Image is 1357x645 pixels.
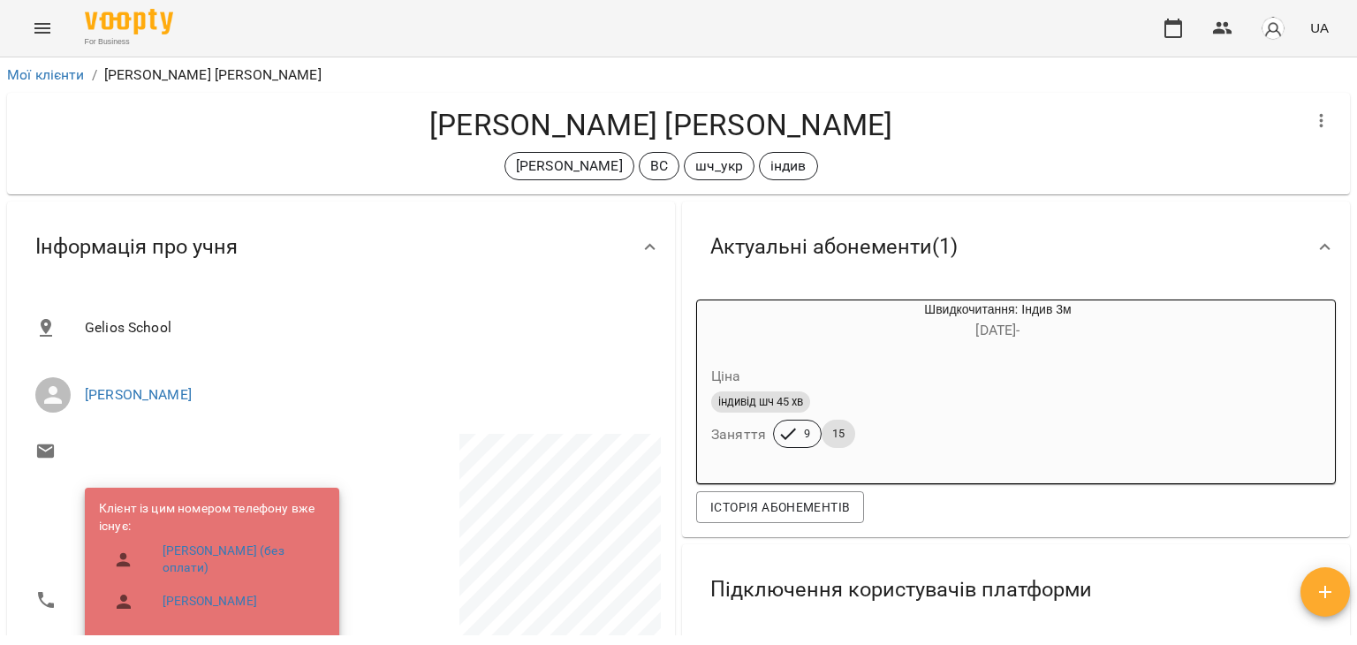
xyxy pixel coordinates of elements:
[710,497,850,518] span: Історія абонементів
[682,544,1350,635] div: Підключення користувачів платформи
[104,64,322,86] p: [PERSON_NAME] [PERSON_NAME]
[696,491,864,523] button: Історія абонементів
[7,66,85,83] a: Мої клієнти
[21,7,64,49] button: Menu
[35,233,238,261] span: Інформація про учня
[516,156,623,177] p: [PERSON_NAME]
[639,152,679,180] div: ВС
[710,576,1092,603] span: Підключення користувачів платформи
[7,201,675,292] div: Інформація про учня
[21,107,1300,143] h4: [PERSON_NAME] [PERSON_NAME]
[697,300,782,343] div: Швидкочитання: Індив 3м
[682,201,1350,292] div: Актуальні абонементи(1)
[711,394,810,410] span: індивід шч 45 хв
[650,156,668,177] p: ВС
[1310,19,1329,37] span: UA
[710,233,958,261] span: Актуальні абонементи ( 1 )
[163,543,311,577] a: [PERSON_NAME] (без оплати)
[711,364,741,389] h6: Ціна
[711,422,766,447] h6: Заняття
[504,152,634,180] div: [PERSON_NAME]
[85,36,173,48] span: For Business
[975,322,1020,338] span: [DATE] -
[770,156,807,177] p: індив
[684,152,754,180] div: шч_укр
[695,156,743,177] p: шч_укр
[85,317,647,338] span: Gelios School
[99,500,325,626] ul: Клієнт із цим номером телефону вже існує:
[697,300,1214,469] button: Швидкочитання: Індив 3м[DATE]- Цінаіндивід шч 45 хвЗаняття915
[85,9,173,34] img: Voopty Logo
[85,386,192,403] a: [PERSON_NAME]
[782,300,1214,343] div: Швидкочитання: Індив 3м
[822,426,855,442] span: 15
[92,64,97,86] li: /
[163,593,257,611] a: [PERSON_NAME]
[759,152,818,180] div: індив
[1303,11,1336,44] button: UA
[793,426,821,442] span: 9
[1261,16,1285,41] img: avatar_s.png
[7,64,1350,86] nav: breadcrumb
